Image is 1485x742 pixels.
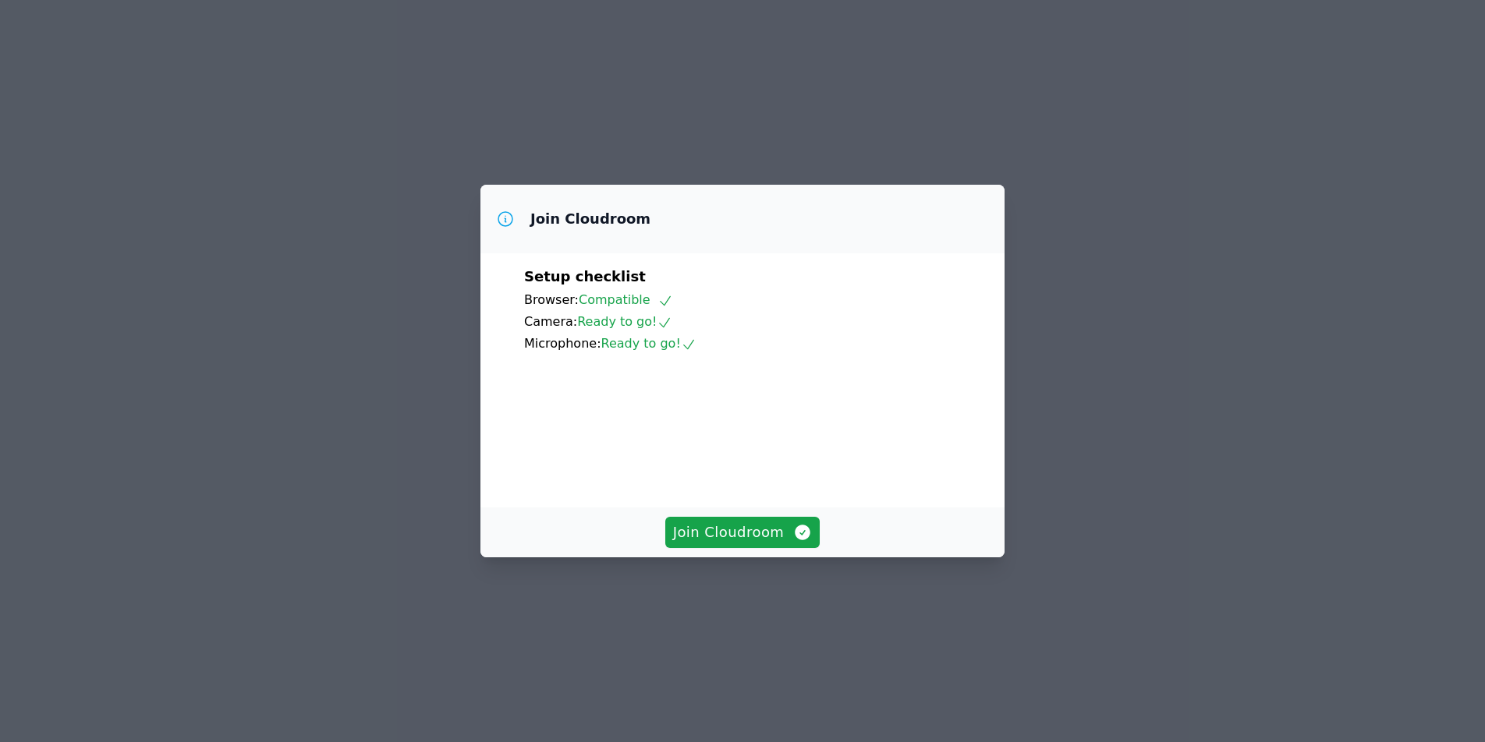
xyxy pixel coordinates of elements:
[524,314,577,329] span: Camera:
[579,292,673,307] span: Compatible
[524,336,601,351] span: Microphone:
[665,517,820,548] button: Join Cloudroom
[601,336,696,351] span: Ready to go!
[673,521,813,543] span: Join Cloudroom
[577,314,672,329] span: Ready to go!
[524,268,646,284] span: Setup checklist
[530,210,650,228] h3: Join Cloudroom
[524,292,579,307] span: Browser:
